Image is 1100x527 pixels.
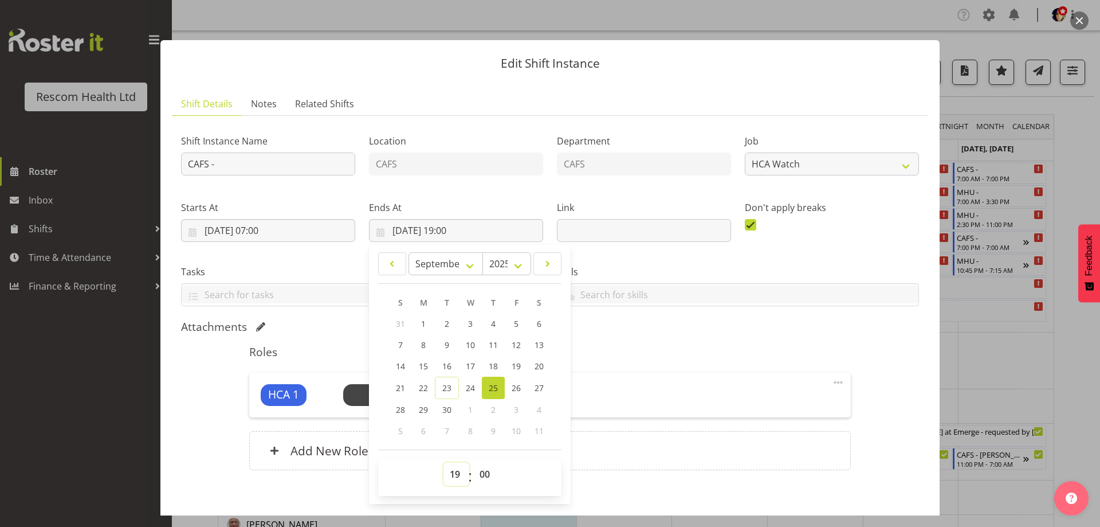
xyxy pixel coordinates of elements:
[514,404,518,415] span: 3
[489,361,498,372] span: 18
[419,361,428,372] span: 15
[468,463,472,491] span: :
[468,425,473,436] span: 8
[482,313,505,334] a: 4
[459,334,482,356] a: 10
[419,404,428,415] span: 29
[537,404,541,415] span: 4
[512,425,521,436] span: 10
[420,297,427,308] span: M
[389,399,412,420] a: 28
[512,382,521,393] span: 26
[412,377,435,399] a: 22
[512,339,521,350] span: 12
[435,356,459,377] a: 16
[251,97,277,111] span: Notes
[467,297,474,308] span: W
[528,313,551,334] a: 6
[489,339,498,350] span: 11
[491,297,496,308] span: T
[468,318,473,329] span: 3
[369,219,543,242] input: Click to select...
[389,334,412,356] a: 7
[398,297,403,308] span: S
[412,334,435,356] a: 8
[468,404,473,415] span: 1
[445,297,449,308] span: T
[398,339,403,350] span: 7
[557,286,918,303] input: Search for skills
[249,345,850,359] h5: Roles
[505,334,528,356] a: 12
[442,361,451,372] span: 16
[398,425,403,436] span: 5
[466,382,475,393] span: 24
[445,425,449,436] span: 7
[181,320,247,334] h5: Attachments
[412,356,435,377] a: 15
[491,425,496,436] span: 9
[182,286,543,303] input: Search for tasks
[412,313,435,334] a: 1
[459,356,482,377] a: 17
[181,97,233,111] span: Shift Details
[435,399,459,420] a: 30
[459,377,482,399] a: 24
[535,382,544,393] span: 27
[528,334,551,356] a: 13
[491,318,496,329] span: 4
[1078,224,1100,302] button: Feedback - Show survey
[435,313,459,334] a: 2
[445,318,449,329] span: 2
[505,313,528,334] a: 5
[396,318,405,329] span: 31
[421,339,426,350] span: 8
[396,404,405,415] span: 28
[181,219,355,242] input: Click to select...
[505,356,528,377] a: 19
[482,356,505,377] a: 18
[459,313,482,334] a: 3
[557,265,919,279] label: Skills
[535,425,544,436] span: 11
[514,318,518,329] span: 5
[489,382,498,393] span: 25
[482,377,505,399] a: 25
[435,334,459,356] a: 9
[505,377,528,399] a: 26
[528,377,551,399] a: 27
[412,399,435,420] a: 29
[528,356,551,377] a: 20
[389,356,412,377] a: 14
[445,339,449,350] span: 9
[268,387,299,403] span: HCA 1
[535,361,544,372] span: 20
[1066,493,1077,504] img: help-xxl-2.png
[421,425,426,436] span: 6
[442,404,451,415] span: 30
[557,134,731,148] label: Department
[181,201,355,214] label: Starts At
[482,334,505,356] a: 11
[491,404,496,415] span: 2
[181,153,355,175] input: Shift Instance Name
[745,201,919,214] label: Don't apply breaks
[369,201,543,214] label: Ends At
[181,134,355,148] label: Shift Instance Name
[745,134,919,148] label: Job
[295,97,354,111] span: Related Shifts
[537,297,541,308] span: S
[466,339,475,350] span: 10
[466,361,475,372] span: 17
[419,382,428,393] span: 22
[290,443,368,458] h6: Add New Role
[369,134,543,148] label: Location
[396,382,405,393] span: 21
[442,382,451,393] span: 23
[172,57,928,69] p: Edit Shift Instance
[537,318,541,329] span: 6
[435,377,459,399] a: 23
[557,201,731,214] label: Link
[181,265,543,279] label: Tasks
[421,318,426,329] span: 1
